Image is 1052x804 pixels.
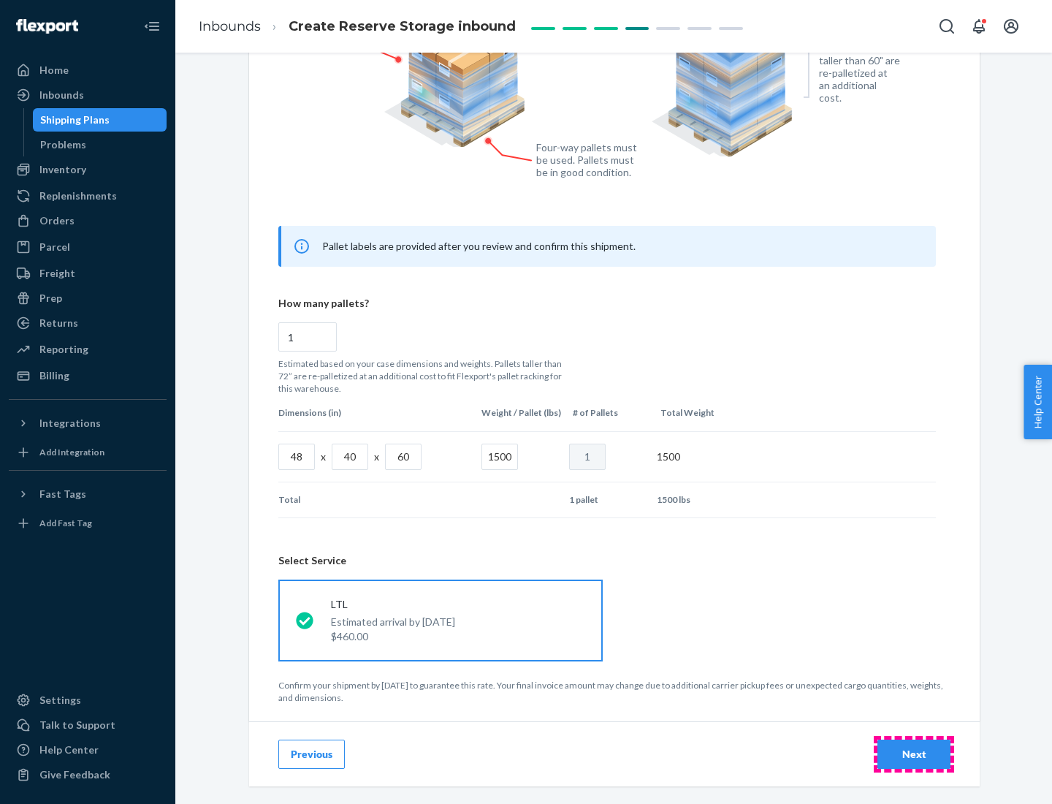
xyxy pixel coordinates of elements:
a: Reporting [9,338,167,361]
th: # of Pallets [567,395,655,431]
p: LTL [331,597,455,612]
div: Next [890,747,938,762]
div: Home [39,63,69,77]
p: Estimated arrival by [DATE] [331,615,455,629]
div: Settings [39,693,81,708]
a: Inbounds [9,83,167,107]
button: Previous [278,740,345,769]
a: Home [9,58,167,82]
a: Shipping Plans [33,108,167,132]
p: $460.00 [331,629,455,644]
button: Fast Tags [9,482,167,506]
button: Integrations [9,412,167,435]
div: Freight [39,266,75,281]
img: Flexport logo [16,19,78,34]
div: Shipping Plans [40,113,110,127]
a: Problems [33,133,167,156]
div: Billing [39,368,69,383]
a: Talk to Support [9,713,167,737]
a: Parcel [9,235,167,259]
a: Orders [9,209,167,232]
a: Add Fast Tag [9,512,167,535]
div: Orders [39,213,75,228]
div: Talk to Support [39,718,115,732]
span: Pallet labels are provided after you review and confirm this shipment. [322,240,636,252]
a: Inventory [9,158,167,181]
span: 1500 [657,450,680,463]
div: Integrations [39,416,101,431]
div: Help Center [39,743,99,757]
div: Reporting [39,342,88,357]
ol: breadcrumbs [187,5,527,48]
th: Total Weight [655,395,742,431]
td: Total [278,482,476,517]
a: Settings [9,689,167,712]
a: Returns [9,311,167,335]
a: Billing [9,364,167,387]
p: x [321,450,326,464]
div: Returns [39,316,78,330]
div: Inventory [39,162,86,177]
a: Help Center [9,738,167,762]
button: Open Search Box [932,12,961,41]
th: Dimensions (in) [278,395,476,431]
div: Give Feedback [39,767,110,782]
p: x [374,450,379,464]
th: Weight / Pallet (lbs) [476,395,567,431]
div: Parcel [39,240,70,254]
p: Confirm your shipment by [DATE] to guarantee this rate. Your final invoice amount may change due ... [278,679,950,704]
div: Inbounds [39,88,84,102]
div: Replenishments [39,189,117,203]
div: Problems [40,137,86,152]
button: Help Center [1024,365,1052,439]
a: Prep [9,287,167,310]
td: 1 pallet [563,482,651,517]
div: Prep [39,291,62,306]
div: Fast Tags [39,487,86,501]
span: Create Reserve Storage inbound [289,18,516,34]
button: Give Feedback [9,763,167,786]
td: 1500 lbs [651,482,739,517]
button: Next [877,740,950,769]
button: Open account menu [996,12,1026,41]
div: Add Integration [39,446,104,458]
a: Freight [9,262,167,285]
a: Inbounds [199,18,261,34]
a: Replenishments [9,184,167,208]
button: Open notifications [964,12,994,41]
p: How many pallets? [278,296,936,311]
p: Estimated based on your case dimensions and weights. Pallets taller than 72” are re-palletized at... [278,357,571,395]
figcaption: Four-way pallets must be used. Pallets must be in good condition. [536,141,638,178]
button: Close Navigation [137,12,167,41]
header: Select Service [278,553,950,568]
a: Add Integration [9,441,167,464]
div: Add Fast Tag [39,517,92,529]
